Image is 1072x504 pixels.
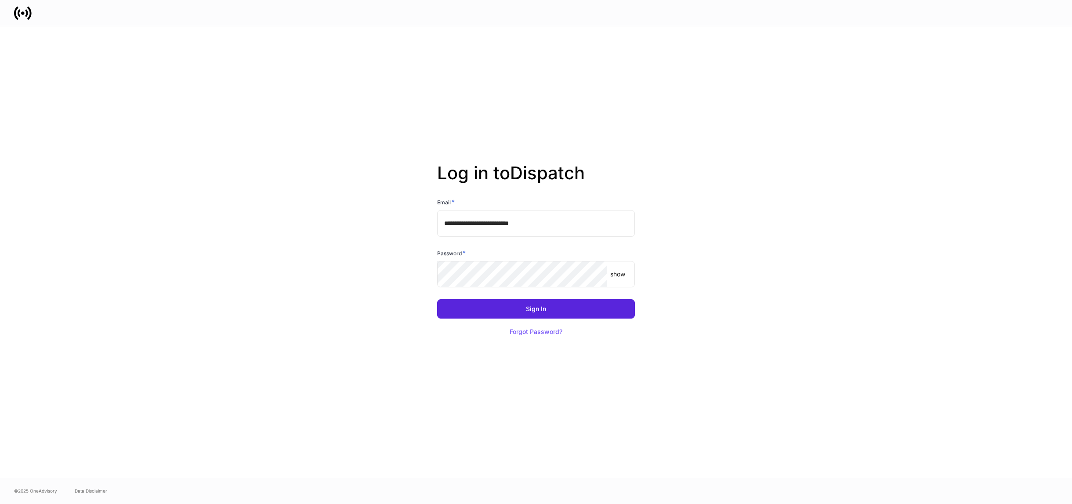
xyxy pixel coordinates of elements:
span: © 2025 OneAdvisory [14,487,57,494]
button: Forgot Password? [499,322,573,341]
div: Forgot Password? [510,329,562,335]
h6: Password [437,249,466,257]
h6: Email [437,198,455,207]
button: Sign In [437,299,635,319]
h2: Log in to Dispatch [437,163,635,198]
p: show [610,270,625,279]
a: Data Disclaimer [75,487,107,494]
div: Sign In [526,306,546,312]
